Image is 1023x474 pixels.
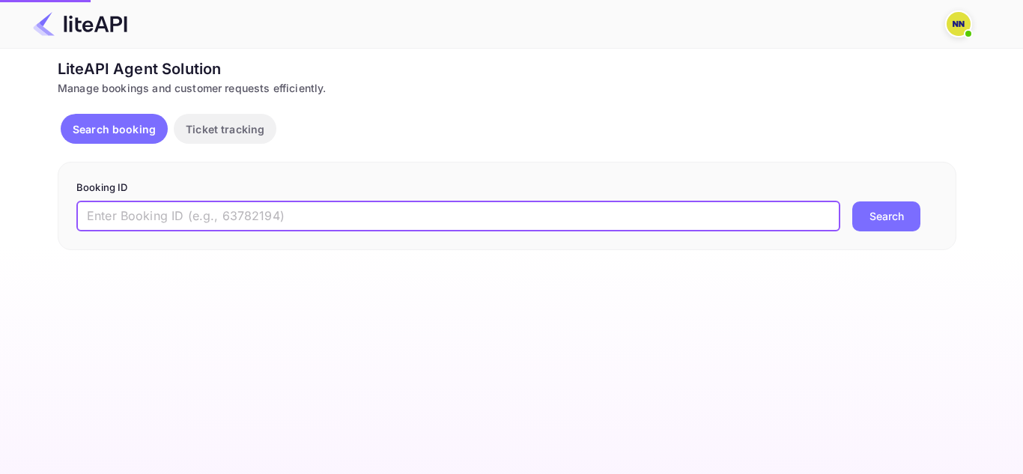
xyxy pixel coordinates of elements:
[852,201,920,231] button: Search
[186,121,264,137] p: Ticket tracking
[58,58,956,80] div: LiteAPI Agent Solution
[76,180,938,195] p: Booking ID
[73,121,156,137] p: Search booking
[76,201,840,231] input: Enter Booking ID (e.g., 63782194)
[58,80,956,96] div: Manage bookings and customer requests efficiently.
[947,12,971,36] img: N/A N/A
[33,12,127,36] img: LiteAPI Logo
